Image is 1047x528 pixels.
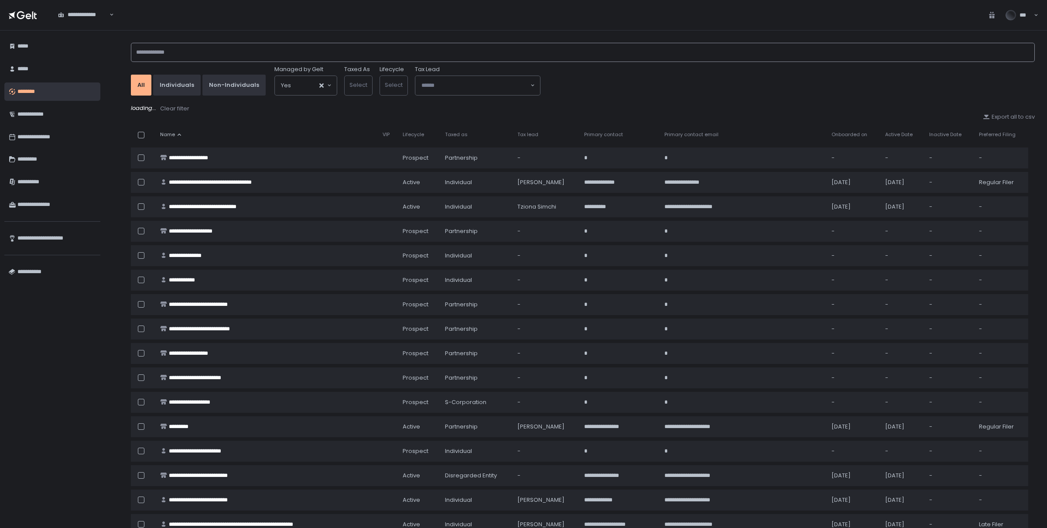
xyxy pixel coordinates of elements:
[160,81,194,89] div: Individuals
[979,325,1023,333] div: -
[517,203,574,211] div: Tziona Simchi
[979,350,1023,357] div: -
[831,154,875,162] div: -
[979,154,1023,162] div: -
[929,423,968,431] div: -
[160,105,189,113] div: Clear filter
[831,496,875,504] div: [DATE]
[831,252,875,260] div: -
[517,398,574,406] div: -
[979,252,1023,260] div: -
[885,325,919,333] div: -
[202,75,266,96] button: Non-Individuals
[517,301,574,309] div: -
[979,131,1016,138] span: Preferred Filing
[979,178,1023,186] div: Regular Filer
[403,374,428,382] span: prospect
[831,325,875,333] div: -
[415,76,540,95] div: Search for option
[319,83,324,88] button: Clear Selected
[979,203,1023,211] div: -
[885,374,919,382] div: -
[885,447,919,455] div: -
[403,472,420,480] span: active
[885,423,919,431] div: [DATE]
[885,227,919,235] div: -
[929,276,968,284] div: -
[885,154,919,162] div: -
[885,496,919,504] div: [DATE]
[979,398,1023,406] div: -
[403,423,420,431] span: active
[929,398,968,406] div: -
[445,154,507,162] div: Partnership
[979,496,1023,504] div: -
[403,301,428,309] span: prospect
[664,131,719,138] span: Primary contact email
[421,81,530,90] input: Search for option
[349,81,367,89] span: Select
[517,472,574,480] div: -
[445,178,507,186] div: Individual
[153,75,201,96] button: Individuals
[385,81,403,89] span: Select
[979,423,1023,431] div: Regular Filer
[979,227,1023,235] div: -
[131,104,1035,113] div: loading...
[445,398,507,406] div: S-Corporation
[885,350,919,357] div: -
[929,472,968,480] div: -
[831,350,875,357] div: -
[517,496,574,504] div: [PERSON_NAME]
[929,252,968,260] div: -
[445,472,507,480] div: Disregarded Entity
[445,227,507,235] div: Partnership
[445,350,507,357] div: Partnership
[517,227,574,235] div: -
[929,374,968,382] div: -
[979,276,1023,284] div: -
[445,423,507,431] div: Partnership
[831,276,875,284] div: -
[52,6,114,24] div: Search for option
[209,81,259,89] div: Non-Individuals
[517,131,538,138] span: Tax lead
[445,447,507,455] div: Individual
[403,496,420,504] span: active
[885,178,919,186] div: [DATE]
[831,374,875,382] div: -
[445,374,507,382] div: Partnership
[403,203,420,211] span: active
[281,81,291,90] span: Yes
[831,472,875,480] div: [DATE]
[380,65,404,73] label: Lifecycle
[274,65,323,73] span: Managed by Gelt
[344,65,370,73] label: Taxed As
[445,325,507,333] div: Partnership
[137,81,145,89] div: All
[403,154,428,162] span: prospect
[403,325,428,333] span: prospect
[929,227,968,235] div: -
[415,65,440,73] span: Tax Lead
[831,178,875,186] div: [DATE]
[517,447,574,455] div: -
[929,301,968,309] div: -
[403,252,428,260] span: prospect
[831,301,875,309] div: -
[160,131,175,138] span: Name
[517,252,574,260] div: -
[831,398,875,406] div: -
[403,350,428,357] span: prospect
[929,178,968,186] div: -
[885,203,919,211] div: [DATE]
[445,131,468,138] span: Taxed as
[275,76,337,95] div: Search for option
[403,398,428,406] span: prospect
[445,252,507,260] div: Individual
[445,203,507,211] div: Individual
[584,131,623,138] span: Primary contact
[831,423,875,431] div: [DATE]
[403,131,424,138] span: Lifecycle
